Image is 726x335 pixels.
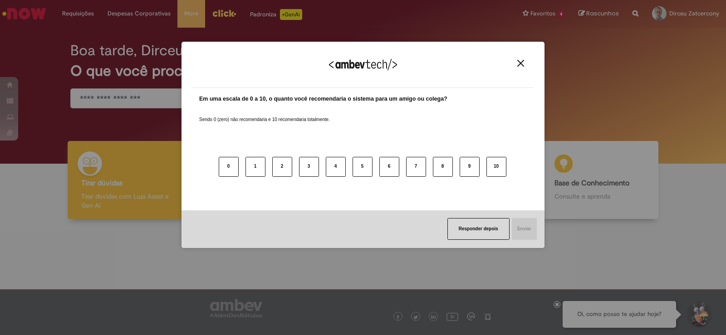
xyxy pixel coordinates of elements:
[199,95,447,103] label: Em uma escala de 0 a 10, o quanto você recomendaria o sistema para um amigo ou colega?
[245,157,265,177] button: 1
[299,157,319,177] button: 3
[379,157,399,177] button: 6
[517,60,524,67] img: Close
[329,59,397,70] img: Logo Ambevtech
[219,157,239,177] button: 0
[353,157,373,177] button: 5
[515,59,527,67] button: Close
[460,157,480,177] button: 9
[447,218,510,240] button: Responder depois
[406,157,426,177] button: 7
[199,106,330,123] label: Sendo 0 (zero) não recomendaria e 10 recomendaria totalmente.
[272,157,292,177] button: 2
[326,157,346,177] button: 4
[486,157,506,177] button: 10
[433,157,453,177] button: 8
